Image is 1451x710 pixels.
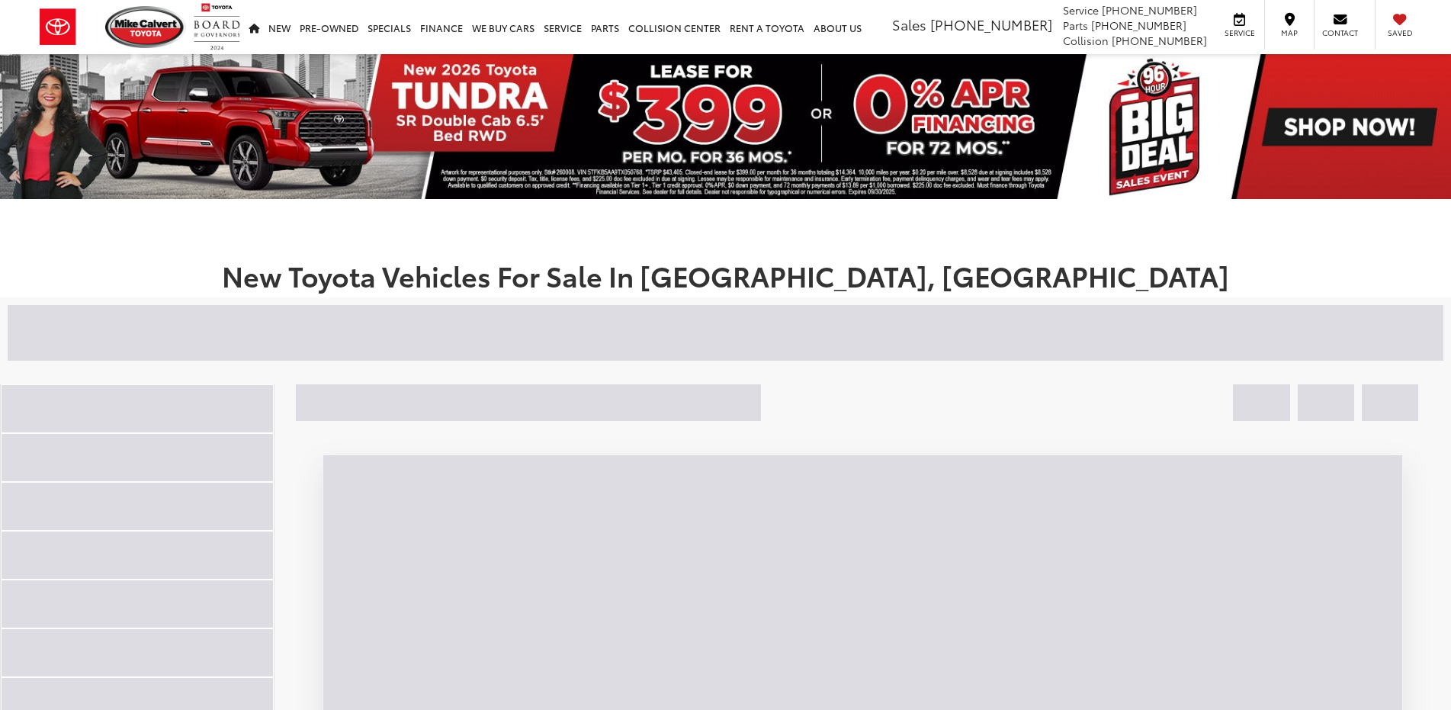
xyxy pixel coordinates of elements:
[1063,33,1109,48] span: Collision
[105,6,186,48] img: Mike Calvert Toyota
[1091,18,1186,33] span: [PHONE_NUMBER]
[1383,27,1417,38] span: Saved
[1222,27,1257,38] span: Service
[1102,2,1197,18] span: [PHONE_NUMBER]
[1063,18,1088,33] span: Parts
[1063,2,1099,18] span: Service
[930,14,1052,34] span: [PHONE_NUMBER]
[1273,27,1306,38] span: Map
[892,14,926,34] span: Sales
[1112,33,1207,48] span: [PHONE_NUMBER]
[1322,27,1358,38] span: Contact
